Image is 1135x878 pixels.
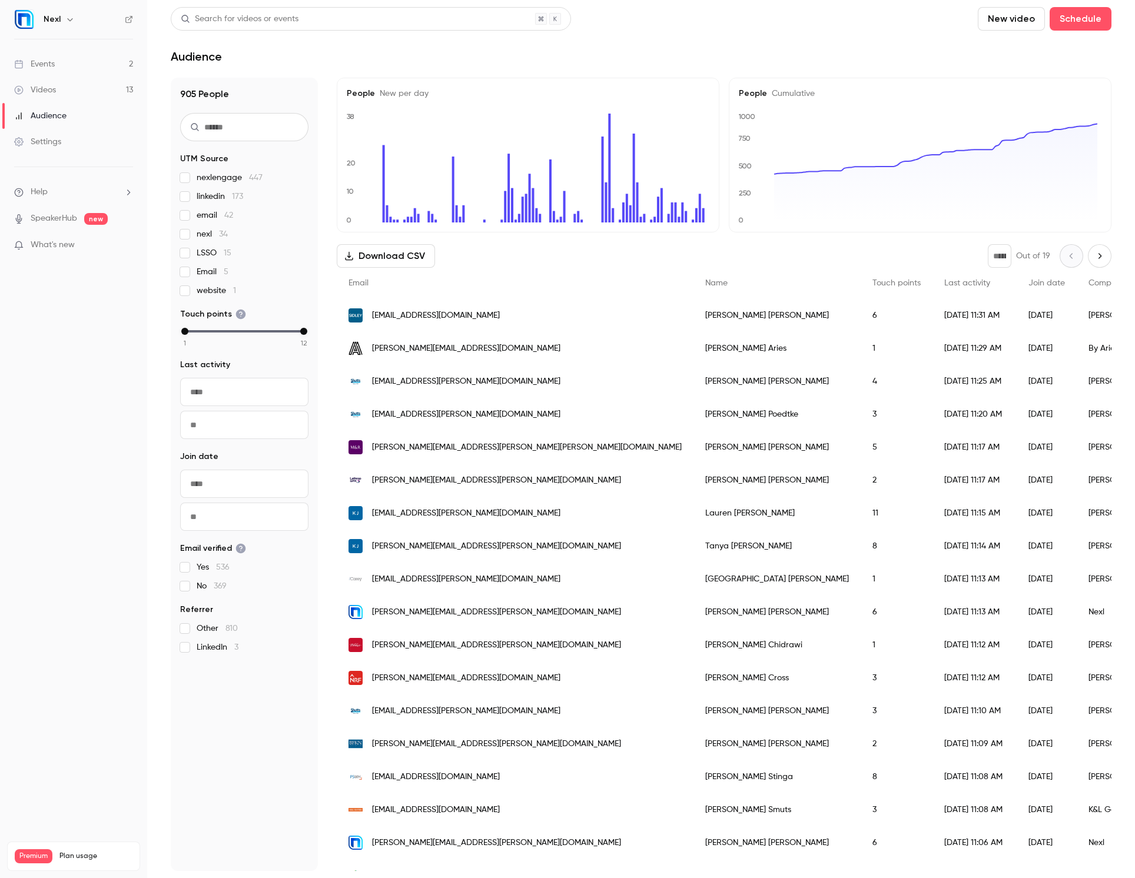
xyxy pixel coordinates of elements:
span: [EMAIL_ADDRESS][DOMAIN_NAME] [372,310,500,322]
div: [PERSON_NAME] Smuts [693,793,861,826]
div: [DATE] [1017,793,1077,826]
span: 447 [249,174,263,182]
span: Yes [197,561,230,573]
span: [EMAIL_ADDRESS][PERSON_NAME][DOMAIN_NAME] [372,705,560,717]
text: 0 [346,216,351,224]
span: 810 [225,624,238,633]
img: shutts.com [349,704,363,718]
img: shutts.com [349,374,363,388]
span: Touch points [180,308,246,320]
div: [DATE] [1017,332,1077,365]
div: [DATE] 11:25 AM [932,365,1017,398]
div: Audience [14,110,67,122]
div: [PERSON_NAME] [PERSON_NAME] [693,826,861,859]
span: Join date [180,451,218,463]
div: [DATE] [1017,299,1077,332]
span: [EMAIL_ADDRESS][PERSON_NAME][DOMAIN_NAME] [372,408,560,421]
div: [DATE] 11:12 AM [932,661,1017,694]
h5: People [347,88,709,99]
div: max [300,328,307,335]
span: [PERSON_NAME][EMAIL_ADDRESS][PERSON_NAME][PERSON_NAME][DOMAIN_NAME] [372,441,682,454]
span: 12 [301,338,307,348]
img: byaries.com [349,341,363,355]
div: [DATE] 11:17 AM [932,464,1017,497]
img: sidley.com [349,308,363,322]
div: [DATE] [1017,530,1077,563]
span: Email [197,266,228,278]
div: [PERSON_NAME] [PERSON_NAME] [693,464,861,497]
span: No [197,580,227,592]
div: [PERSON_NAME] Poedtke [693,398,861,431]
span: 3 [234,643,238,651]
span: website [197,285,236,297]
span: [EMAIL_ADDRESS][PERSON_NAME][DOMAIN_NAME] [372,573,560,586]
div: 8 [861,530,932,563]
img: koleyjessen.com [349,539,363,553]
span: [PERSON_NAME][EMAIL_ADDRESS][DOMAIN_NAME] [372,672,560,684]
div: 3 [861,661,932,694]
span: [EMAIL_ADDRESS][PERSON_NAME][DOMAIN_NAME] [372,507,560,520]
span: [EMAIL_ADDRESS][PERSON_NAME][DOMAIN_NAME] [372,375,560,388]
img: pashmanstein.com [349,770,363,784]
div: [DATE] [1017,497,1077,530]
span: Email [349,279,369,287]
span: Help [31,186,48,198]
div: [DATE] [1017,431,1077,464]
div: [PERSON_NAME] Chidrawi [693,628,861,661]
div: Settings [14,136,61,148]
span: nexl [197,228,228,240]
img: blakes.com [349,638,363,652]
div: 6 [861,596,932,628]
div: [DATE] 11:17 AM [932,431,1017,464]
span: Last activity [180,359,230,371]
h1: 905 People [180,87,308,101]
span: Other [197,623,238,634]
div: [DATE] [1017,464,1077,497]
div: 6 [861,299,932,332]
div: 1 [861,332,932,365]
span: 1 [184,338,186,348]
div: [DATE] 11:15 AM [932,497,1017,530]
text: 1000 [738,112,755,121]
span: Touch points [872,279,921,287]
span: [PERSON_NAME][EMAIL_ADDRESS][PERSON_NAME][DOMAIN_NAME] [372,606,621,618]
div: 6 [861,826,932,859]
span: UTM Source [180,153,228,165]
div: [PERSON_NAME] [PERSON_NAME] [693,596,861,628]
span: What's new [31,239,75,251]
button: Next page [1088,244,1111,268]
img: mills-reeve.com [349,440,363,454]
span: Email verified [180,543,246,554]
span: Name [705,279,728,287]
span: [PERSON_NAME][EMAIL_ADDRESS][PERSON_NAME][DOMAIN_NAME] [372,474,621,487]
img: bfkn.com [349,737,363,751]
span: LinkedIn [197,641,238,653]
span: 173 [232,192,243,201]
button: Download CSV [337,244,435,268]
div: [DATE] 11:13 AM [932,596,1017,628]
text: 250 [739,189,751,197]
text: 38 [347,112,354,121]
span: Cumulative [767,89,815,98]
span: 34 [219,230,228,238]
div: 11 [861,497,932,530]
div: [DATE] [1017,694,1077,727]
div: [DATE] [1017,596,1077,628]
img: lathropgpm.com [349,473,363,487]
a: SpeakerHub [31,212,77,225]
div: Events [14,58,55,70]
img: nortonrosefulbright.com [349,671,363,685]
div: 3 [861,793,932,826]
div: min [181,328,188,335]
span: nexlengage [197,172,263,184]
span: new [84,213,108,225]
span: 369 [214,582,227,590]
span: email [197,209,233,221]
div: [DATE] [1017,727,1077,760]
span: [PERSON_NAME][EMAIL_ADDRESS][PERSON_NAME][DOMAIN_NAME] [372,837,621,849]
text: 500 [738,162,752,170]
div: [PERSON_NAME] [PERSON_NAME] [693,727,861,760]
img: shutts.com [349,407,363,421]
div: [DATE] 11:08 AM [932,760,1017,793]
div: [PERSON_NAME] Cross [693,661,861,694]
